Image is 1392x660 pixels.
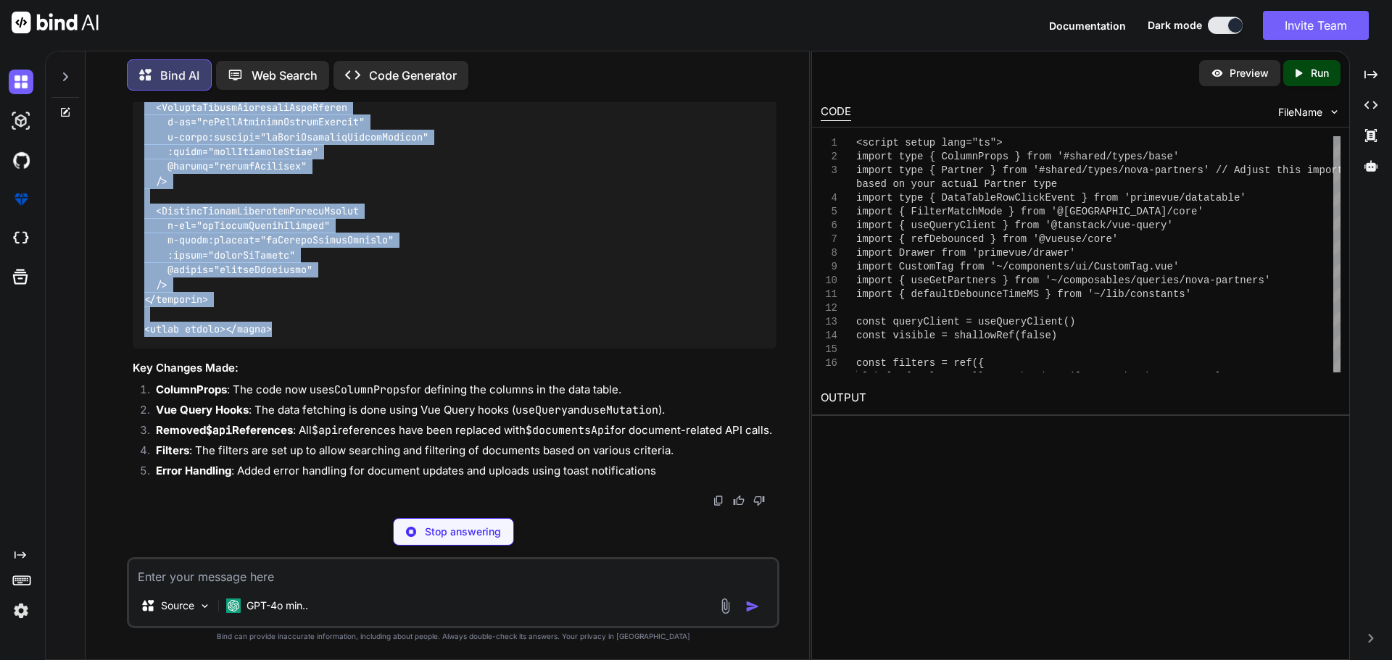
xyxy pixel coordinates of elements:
img: GPT-4o mini [226,598,241,613]
span: Documentation [1049,20,1126,32]
span: import { useGetPartners } from '~/composables/quer [856,275,1161,286]
span: import type { Partner } from '#shared/types/nova-p [856,164,1161,176]
div: 7 [821,233,837,246]
img: dislike [753,495,765,506]
img: copy [713,495,724,506]
span: vue/datatable' [1161,192,1246,204]
strong: Filters [156,443,189,457]
span: global: { value: null, matchMode: FilterMatchMod [856,371,1148,383]
div: 6 [821,219,837,233]
span: Dark mode [1148,18,1202,33]
span: artners' // Adjust this import [1161,164,1343,176]
span: import { useQueryClient } from '@tanstack/vue-quer [856,220,1161,231]
span: se' [1161,151,1179,162]
li: : All references have been replaced with for document-related API calls. [144,422,776,443]
li: : Added error handling for document updates and uploads using toast notifications [144,463,776,483]
span: <script setup lang="ts"> [856,137,1003,149]
img: preview [1211,67,1224,80]
img: githubDark [9,148,33,172]
h2: OUTPUT [812,381,1349,415]
div: 11 [821,288,837,301]
div: 17 [821,370,837,384]
img: chevron down [1328,106,1341,118]
code: $documentsApi [526,423,610,438]
strong: ColumnProps [156,383,227,396]
span: import CustomTag from '~/components/ui/CustomTag.v [856,261,1161,272]
span: import { refDebounced } from '@vueuse/core' [856,233,1118,245]
button: Invite Team [1263,11,1369,40]
div: 9 [821,260,837,274]
span: based on your actual Partner type [856,178,1057,190]
div: 3 [821,164,837,177]
div: 8 [821,246,837,260]
p: Bind AI [160,67,199,84]
p: Stop answering [425,525,501,539]
div: 10 [821,274,837,288]
div: 2 [821,150,837,164]
li: : The data fetching is done using Vue Query hooks ( and ). [144,402,776,422]
span: y' [1161,220,1173,231]
img: premium [9,187,33,212]
span: const filters = ref({ [856,357,984,369]
div: 12 [821,301,837,315]
p: Code Generator [369,67,457,84]
span: import type { DataTableRowClickEvent } from 'prime [856,192,1161,204]
p: Bind can provide inaccurate information, including about people. Always double-check its answers.... [127,631,779,642]
span: import { FilterMatchMode } from '@[GEOGRAPHIC_DATA]/core' [856,206,1203,217]
span: import Drawer from 'primevue/drawer' [856,247,1075,259]
span: ants' [1161,288,1191,300]
p: Source [161,598,194,613]
p: Run [1311,66,1329,80]
div: 16 [821,356,837,370]
code: $api [206,423,232,438]
h3: Key Changes Made: [133,360,776,377]
span: import type { ColumnProps } from '#shared/types/ba [856,151,1161,162]
span: const visible = shallowRef(false) [856,330,1057,341]
strong: Error Handling [156,464,231,477]
p: Preview [1230,66,1269,80]
div: CODE [821,104,851,121]
p: GPT-4o min.. [246,598,308,613]
code: useMutation [587,403,658,417]
img: darkAi-studio [9,109,33,133]
img: darkChat [9,70,33,94]
div: 13 [821,315,837,329]
img: like [733,495,745,506]
div: 4 [821,191,837,205]
img: settings [9,598,33,623]
p: Web Search [252,67,318,84]
span: ue' [1161,261,1179,272]
li: : The code now uses for defining the columns in the data table. [144,382,776,402]
span: FileName [1278,105,1322,120]
div: 14 [821,329,837,343]
code: useQuery [515,403,568,417]
span: e.CONTAINS }, [1148,371,1227,383]
img: icon [745,599,760,614]
code: ColumnProps [334,383,406,397]
li: : The filters are set up to allow searching and filtering of documents based on various criteria. [144,443,776,463]
span: const queryClient = useQueryClient() [856,316,1075,327]
span: ies/nova-partners' [1161,275,1270,286]
img: attachment [717,598,734,614]
span: import { defaultDebounceTimeMS } from '~/lib/const [856,288,1161,300]
div: 5 [821,205,837,219]
button: Documentation [1049,18,1126,33]
img: Bind AI [12,12,99,33]
strong: Vue Query Hooks [156,403,249,417]
strong: Removed References [156,423,293,437]
code: $api [312,423,338,438]
div: 1 [821,136,837,150]
img: cloudideIcon [9,226,33,251]
img: Pick Models [199,600,211,612]
div: 15 [821,343,837,356]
